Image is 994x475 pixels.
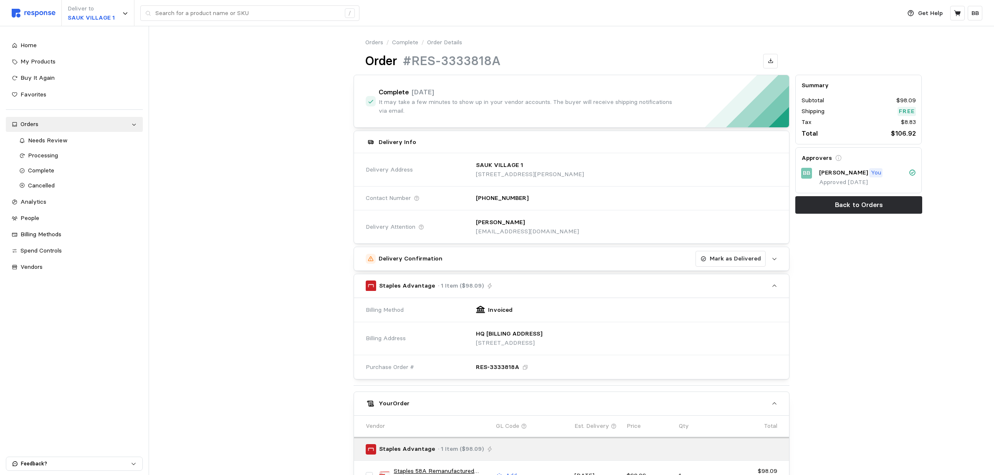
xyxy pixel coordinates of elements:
p: Subtotal [802,96,824,105]
span: Needs Review [28,136,68,144]
p: [PERSON_NAME] [819,168,868,177]
p: Shipping [802,107,825,116]
a: Processing [13,148,143,163]
span: Spend Controls [20,247,62,254]
span: Billing Method [366,306,404,315]
span: Processing [28,152,58,159]
h1: Order [365,53,397,69]
p: Approved [DATE] [819,178,916,187]
span: People [20,214,39,222]
div: / [345,8,355,18]
button: YourOrder [354,392,789,415]
h5: Delivery Info [379,138,416,147]
p: You [871,168,881,177]
button: Get Help [903,5,948,21]
p: Get Help [918,9,943,18]
a: People [6,211,143,226]
p: It may take a few minutes to show up in your vendor accounts. The buyer will receive shipping not... [379,98,675,116]
a: Analytics [6,195,143,210]
span: Billing Methods [20,230,61,238]
h5: Delivery Confirmation [379,254,443,263]
p: [STREET_ADDRESS][PERSON_NAME] [476,170,584,179]
button: Staples Advantage· 1 Item ($98.09) [354,274,789,298]
p: Est. Delivery [574,422,609,431]
button: Back to Orders [795,196,922,214]
button: BB [968,6,982,20]
p: $98.09 [896,96,916,105]
span: Purchase Order # [366,363,414,372]
p: Free [899,107,915,116]
h4: Complete [379,88,409,97]
button: Delivery ConfirmationMark as Delivered [354,247,789,270]
p: BB [803,169,811,178]
h5: Approvers [802,154,832,162]
p: Total [764,422,777,431]
div: Orders [20,120,128,129]
span: Favorites [20,91,46,98]
span: Analytics [20,198,46,205]
a: Favorites [6,87,143,102]
p: Vendor [366,422,385,431]
span: Home [20,41,37,49]
p: / [421,38,424,47]
a: Complete [13,163,143,178]
p: BB [971,9,979,18]
p: Staples Advantage [379,281,435,291]
p: Tax [802,118,812,127]
p: Total [802,128,818,139]
a: Billing Methods [6,227,143,242]
p: [STREET_ADDRESS] [476,339,542,348]
p: $106.92 [891,128,916,139]
span: Contact Number [366,194,411,203]
h5: Your Order [379,399,410,408]
div: Staples Advantage· 1 Item ($98.09) [354,298,789,379]
p: GL Code [496,422,519,431]
p: SAUK VILLAGE 1 [68,13,115,23]
p: · 1 Item ($98.09) [438,281,484,291]
span: Complete [28,167,54,174]
a: Vendors [6,260,143,275]
p: HQ [BILLING ADDRESS] [476,329,542,339]
a: Needs Review [13,133,143,148]
p: Feedback? [21,460,131,467]
p: Back to Orders [835,200,883,210]
p: Deliver to [68,4,115,13]
p: [PERSON_NAME] [476,218,525,227]
h1: #RES-3333818A [403,53,501,69]
p: / [386,38,389,47]
p: [EMAIL_ADDRESS][DOMAIN_NAME] [476,227,579,236]
a: Cancelled [13,178,143,193]
span: Billing Address [366,334,406,343]
h5: Summary [802,81,916,90]
a: Spend Controls [6,243,143,258]
p: [PHONE_NUMBER] [476,194,529,203]
p: Staples Advantage [379,445,435,454]
a: Complete [392,38,418,47]
span: Vendors [20,263,43,270]
button: Mark as Delivered [696,251,766,267]
input: Search for a product name or SKU [155,6,340,21]
p: Order Details [427,38,462,47]
span: Delivery Attention [366,222,415,232]
span: Delivery Address [366,165,413,174]
span: Buy It Again [20,74,55,81]
button: Feedback? [6,457,142,470]
p: Qty [679,422,689,431]
img: svg%3e [12,9,56,18]
p: · 1 Item ($98.09) [438,445,484,454]
a: Orders [365,38,383,47]
p: SAUK VILLAGE 1 [476,161,523,170]
p: Price [627,422,641,431]
span: Cancelled [28,182,55,189]
a: Orders [6,117,143,132]
p: [DATE] [412,87,434,97]
a: Home [6,38,143,53]
p: Invoiced [488,306,513,315]
a: Buy It Again [6,71,143,86]
p: RES-3333818A [476,363,519,372]
span: My Products [20,58,56,65]
p: $8.83 [901,118,916,127]
p: Mark as Delivered [710,254,761,263]
a: My Products [6,54,143,69]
